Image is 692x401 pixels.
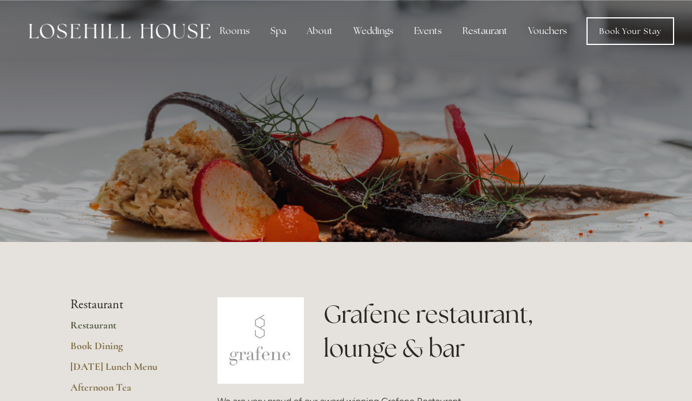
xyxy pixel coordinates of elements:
[453,20,517,43] div: Restaurant
[405,20,451,43] div: Events
[519,20,576,43] a: Vouchers
[586,17,674,45] a: Book Your Stay
[29,24,210,39] img: Losehill House
[217,297,304,384] img: grafene.jpg
[324,297,622,365] h1: Grafene restaurant, lounge & bar
[344,20,403,43] div: Weddings
[298,20,342,43] div: About
[70,319,180,339] a: Restaurant
[261,20,295,43] div: Spa
[70,360,180,381] a: [DATE] Lunch Menu
[210,20,259,43] div: Rooms
[70,297,180,312] li: Restaurant
[70,339,180,360] a: Book Dining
